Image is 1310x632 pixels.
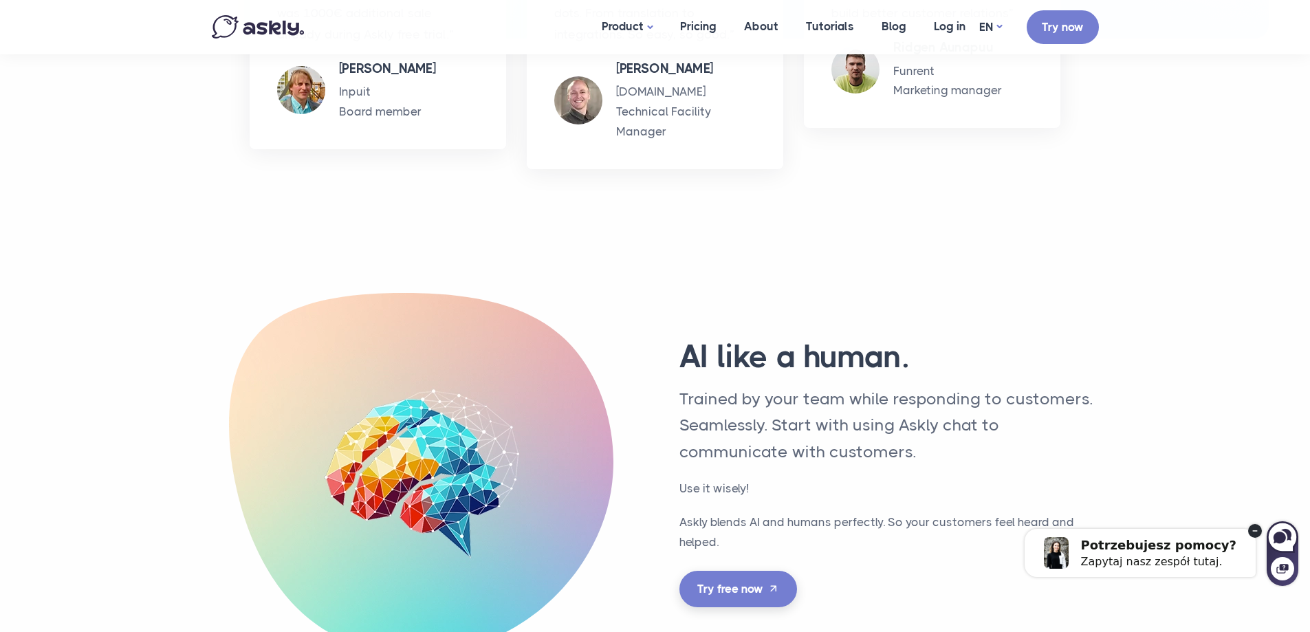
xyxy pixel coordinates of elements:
a: Try now [1027,10,1099,44]
p: Trained by your team while responding to customers. Seamlessly. Start with using Askly chat to co... [679,386,1099,465]
img: Askly [212,15,304,39]
h2: AI like a human. [679,338,1099,375]
iframe: Askly chat [1017,503,1300,587]
p: Funrent Marketing manager [893,61,1002,101]
p: Askly blends AI and humans perfectly. So your customers feel heard and helped. [679,512,1099,552]
a: EN [979,17,1002,37]
p: [DOMAIN_NAME] Technical Facility Manager [616,82,756,142]
p: Use it wisely! [679,479,1099,499]
h5: [PERSON_NAME] [339,59,436,79]
h5: [PERSON_NAME] [616,59,756,79]
a: Try free now [679,571,797,607]
p: Inpuit Board member [339,82,436,122]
